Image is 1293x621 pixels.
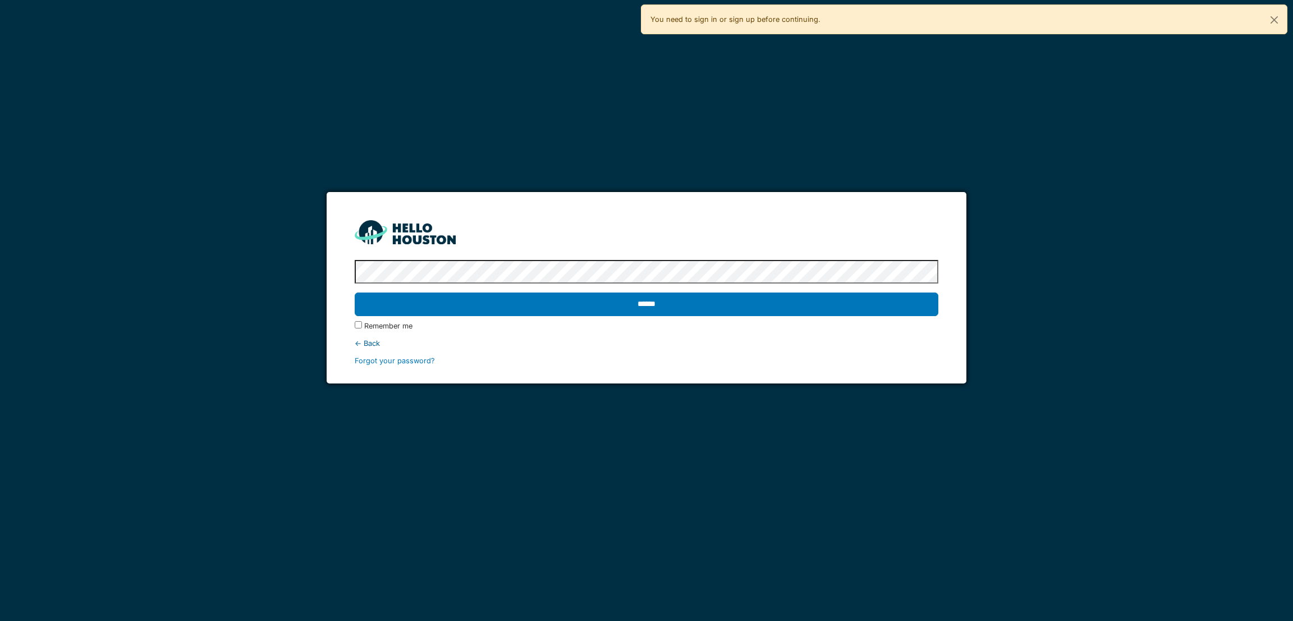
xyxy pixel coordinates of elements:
a: Forgot your password? [355,357,435,365]
button: Close [1262,5,1287,35]
div: You need to sign in or sign up before continuing. [641,4,1287,34]
div: ← Back [355,338,938,349]
img: HH_line-BYnF2_Hg.png [355,220,456,244]
label: Remember me [364,321,412,331]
